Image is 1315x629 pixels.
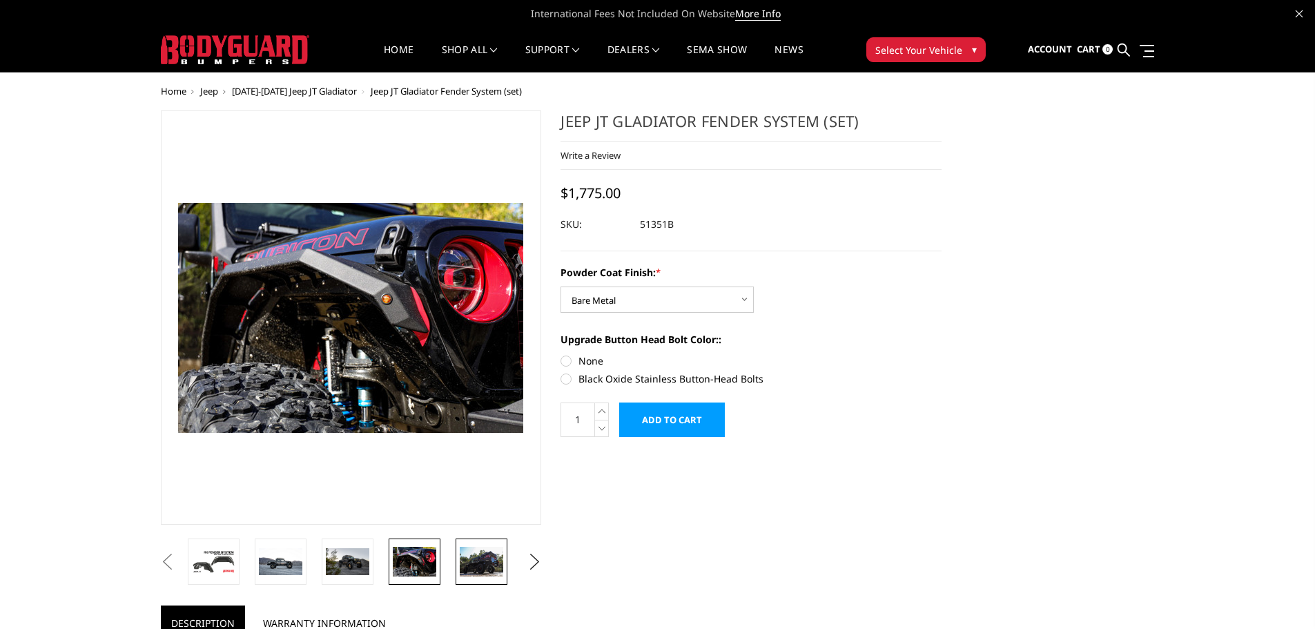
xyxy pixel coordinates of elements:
[972,42,977,57] span: ▾
[687,45,747,72] a: SEMA Show
[1102,44,1113,55] span: 0
[561,265,942,280] label: Powder Coat Finish:
[561,332,942,347] label: Upgrade Button Head Bolt Color::
[1077,31,1113,68] a: Cart 0
[640,212,674,237] dd: 51351B
[393,547,436,576] img: Jeep JT Gladiator Fender System (set)
[161,35,309,64] img: BODYGUARD BUMPERS
[561,212,630,237] dt: SKU:
[561,371,942,386] label: Black Oxide Stainless Button-Head Bolts
[460,547,503,576] img: Jeep JT Gladiator Fender System (set)
[1246,563,1315,629] iframe: Chat Widget
[619,403,725,437] input: Add to Cart
[384,45,413,72] a: Home
[866,37,986,62] button: Select Your Vehicle
[200,85,218,97] a: Jeep
[735,7,781,21] a: More Info
[561,184,621,202] span: $1,775.00
[775,45,803,72] a: News
[561,149,621,162] a: Write a Review
[1028,31,1072,68] a: Account
[442,45,498,72] a: shop all
[561,354,942,368] label: None
[259,548,302,575] img: Jeep JT Gladiator Fender System (set)
[371,85,522,97] span: Jeep JT Gladiator Fender System (set)
[525,45,580,72] a: Support
[161,110,542,525] a: Jeep JT Gladiator Fender System (set)
[1028,43,1072,55] span: Account
[326,548,369,575] img: Jeep JT Gladiator Fender System (set)
[524,552,545,572] button: Next
[561,110,942,142] h1: Jeep JT Gladiator Fender System (set)
[875,43,962,57] span: Select Your Vehicle
[232,85,357,97] a: [DATE]-[DATE] Jeep JT Gladiator
[161,85,186,97] a: Home
[1077,43,1100,55] span: Cart
[607,45,660,72] a: Dealers
[157,552,178,572] button: Previous
[192,550,235,574] img: Jeep JT Gladiator Fender System (set)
